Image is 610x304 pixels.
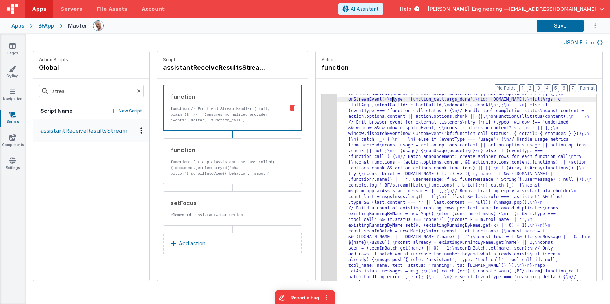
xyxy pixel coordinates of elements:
span: AI Assistant [351,5,379,13]
button: Options [584,19,599,33]
span: File Assets [97,5,128,13]
button: [PERSON_NAME]' Engineering — [EMAIL_ADDRESS][DOMAIN_NAME] [428,5,604,13]
button: 5 [552,84,559,92]
strong: function: [171,107,191,111]
div: Master [68,22,87,29]
button: Add action [163,233,302,254]
h4: function [321,63,429,73]
p: : assistant-instruction [171,212,279,218]
button: 2 [527,84,534,92]
button: 3 [535,84,542,92]
div: Options [136,127,147,134]
button: 6 [561,84,568,92]
p: // Front-end Stream Handler (draft, plain JS) // - Consumes normalized provider events: 'delta', ... [171,106,278,163]
h4: global [39,63,68,73]
button: Save [537,20,584,32]
p: Action Scripts [39,57,68,63]
p: New Script [119,107,142,115]
div: Apps [11,22,24,29]
button: 7 [569,84,576,92]
button: AI Assistant [338,3,383,15]
div: BFApp [38,22,54,29]
p: Script [163,57,302,63]
p: if (!app.aiAssistant.userHasScrolled) { document.getElementById('chat-bottom').scrollIntoView({ b... [171,159,279,182]
span: Apps [32,5,46,13]
span: [EMAIL_ADDRESS][DOMAIN_NAME] [509,5,596,13]
p: Action [321,57,597,63]
p: Add action [179,239,205,248]
button: assistantReceiveResultsStream [33,119,149,142]
span: Help [400,5,411,13]
button: No Folds [495,84,518,92]
div: function [171,92,278,101]
div: setFocus [171,199,279,207]
span: Servers [61,5,82,13]
button: JSON Editor [564,39,603,46]
div: function [171,146,279,154]
span: [PERSON_NAME]' Engineering — [428,5,509,13]
input: Search scripts [39,85,144,97]
h4: assistantReceiveResultsStream [163,63,271,73]
img: 11ac31fe5dc3d0eff3fbbbf7b26fa6e1 [93,21,103,31]
button: 4 [544,84,551,92]
button: Format [578,84,597,92]
strong: elementId [171,213,191,217]
button: New Script [111,107,142,115]
p: assistantReceiveResultsStream [36,126,127,135]
strong: function: [171,160,191,164]
h5: Script Name [40,107,72,115]
button: 1 [519,84,525,92]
